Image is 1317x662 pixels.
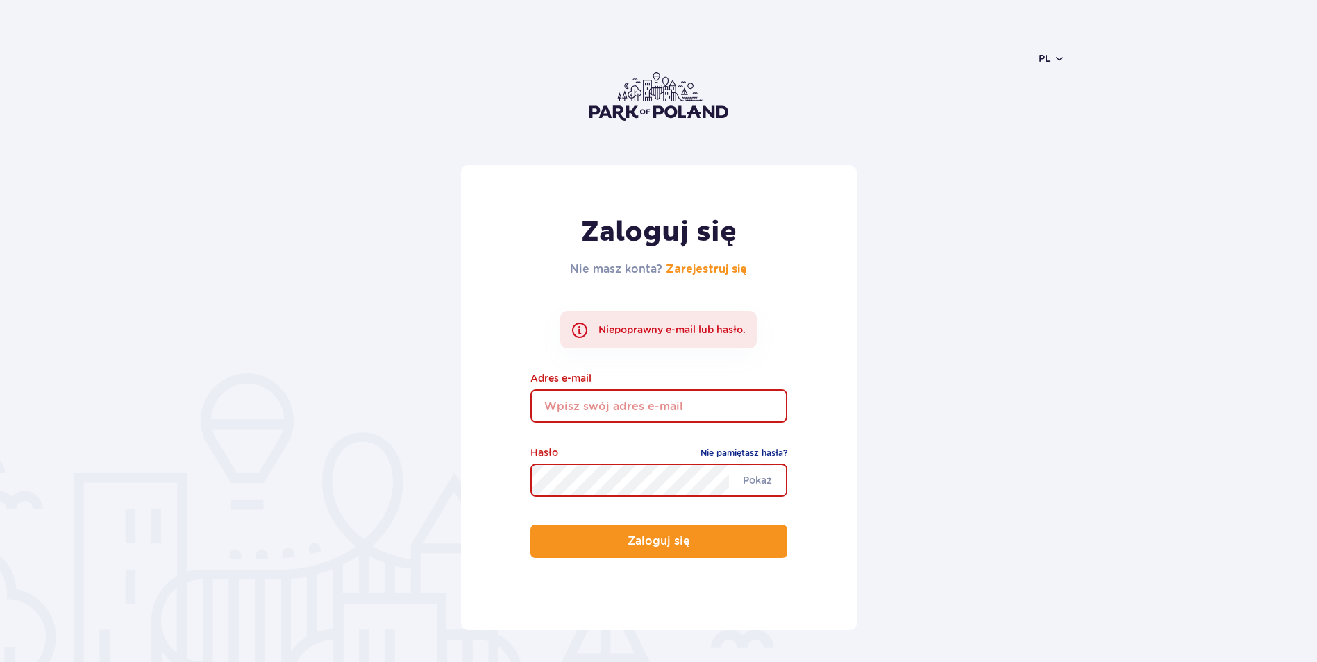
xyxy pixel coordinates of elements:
img: Park of Poland logo [589,72,728,121]
label: Adres e-mail [530,371,787,386]
button: Zaloguj się [530,525,787,558]
button: pl [1039,51,1065,65]
h1: Zaloguj się [570,215,747,250]
label: Hasło [530,445,558,460]
h2: Nie masz konta? [570,261,747,278]
a: Nie pamiętasz hasła? [701,446,787,460]
p: Zaloguj się [628,535,690,548]
a: Zarejestruj się [666,264,747,275]
span: Pokaż [729,466,786,495]
div: Niepoprawny e-mail lub hasło. [560,311,757,348]
input: Wpisz swój adres e-mail [530,389,787,423]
